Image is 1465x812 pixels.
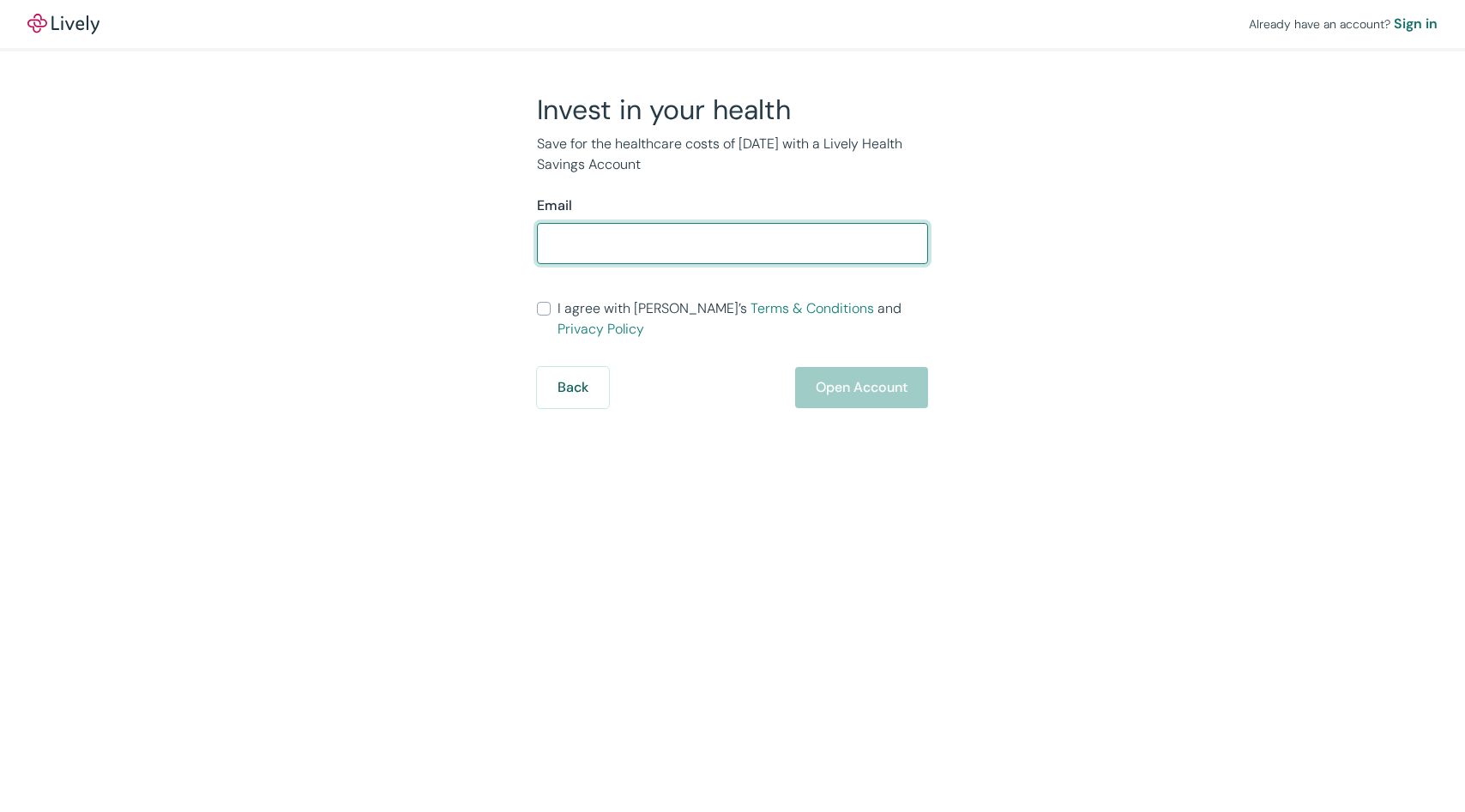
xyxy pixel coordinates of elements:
[537,195,572,216] label: Email
[1249,14,1438,34] div: Already have an account?
[537,93,928,127] h2: Invest in your health
[751,299,874,317] a: Terms & Conditions
[27,14,99,34] img: Lively
[537,367,609,408] button: Back
[1394,14,1438,34] a: Sign in
[537,134,928,175] p: Save for the healthcare costs of [DATE] with a Lively Health Savings Account
[27,14,99,34] a: LivelyLively
[558,320,644,338] a: Privacy Policy
[558,298,928,340] span: I agree with [PERSON_NAME]’s and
